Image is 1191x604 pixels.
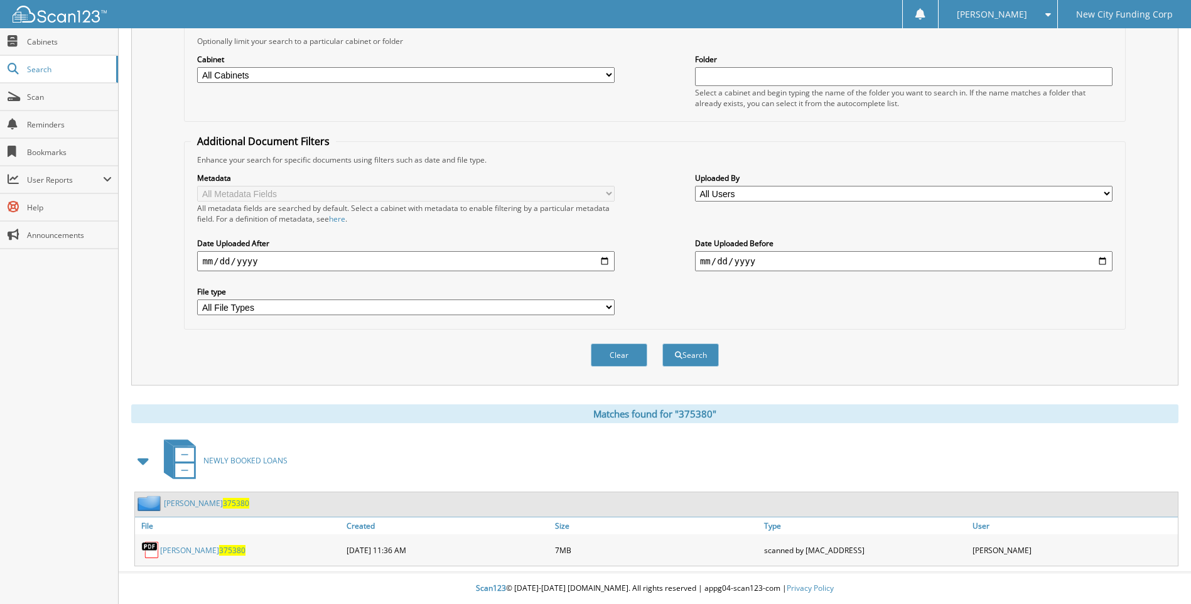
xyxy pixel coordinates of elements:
span: Scan [27,92,112,102]
div: scanned by [MAC_ADDRESS] [761,537,969,563]
a: Created [343,517,552,534]
a: [PERSON_NAME]375380 [160,545,245,556]
label: File type [197,286,615,297]
span: New City Funding Corp [1076,11,1173,18]
span: Help [27,202,112,213]
input: end [695,251,1113,271]
a: File [135,517,343,534]
span: [PERSON_NAME] [957,11,1027,18]
span: Scan123 [476,583,506,593]
span: Announcements [27,230,112,240]
a: Size [552,517,760,534]
div: All metadata fields are searched by default. Select a cabinet with metadata to enable filtering b... [197,203,615,224]
label: Uploaded By [695,173,1113,183]
span: 375380 [219,545,245,556]
button: Clear [591,343,647,367]
div: Select a cabinet and begin typing the name of the folder you want to search in. If the name match... [695,87,1113,109]
span: NEWLY BOOKED LOANS [203,455,288,466]
span: Reminders [27,119,112,130]
label: Metadata [197,173,615,183]
label: Folder [695,54,1113,65]
a: Privacy Policy [787,583,834,593]
a: here [329,213,345,224]
iframe: Chat Widget [1128,544,1191,604]
span: Bookmarks [27,147,112,158]
legend: Additional Document Filters [191,134,336,148]
input: start [197,251,615,271]
img: scan123-logo-white.svg [13,6,107,23]
div: 7MB [552,537,760,563]
span: User Reports [27,175,103,185]
span: Cabinets [27,36,112,47]
div: © [DATE]-[DATE] [DOMAIN_NAME]. All rights reserved | appg04-scan123-com | [119,573,1191,604]
img: PDF.png [141,541,160,559]
a: NEWLY BOOKED LOANS [156,436,288,485]
label: Date Uploaded Before [695,238,1113,249]
button: Search [662,343,719,367]
div: Optionally limit your search to a particular cabinet or folder [191,36,1118,46]
span: Search [27,64,110,75]
img: folder2.png [137,495,164,511]
div: Enhance your search for specific documents using filters such as date and file type. [191,154,1118,165]
div: [DATE] 11:36 AM [343,537,552,563]
label: Date Uploaded After [197,238,615,249]
a: [PERSON_NAME]375380 [164,498,249,509]
a: User [969,517,1178,534]
span: 375380 [223,498,249,509]
div: Matches found for "375380" [131,404,1178,423]
a: Type [761,517,969,534]
label: Cabinet [197,54,615,65]
div: [PERSON_NAME] [969,537,1178,563]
